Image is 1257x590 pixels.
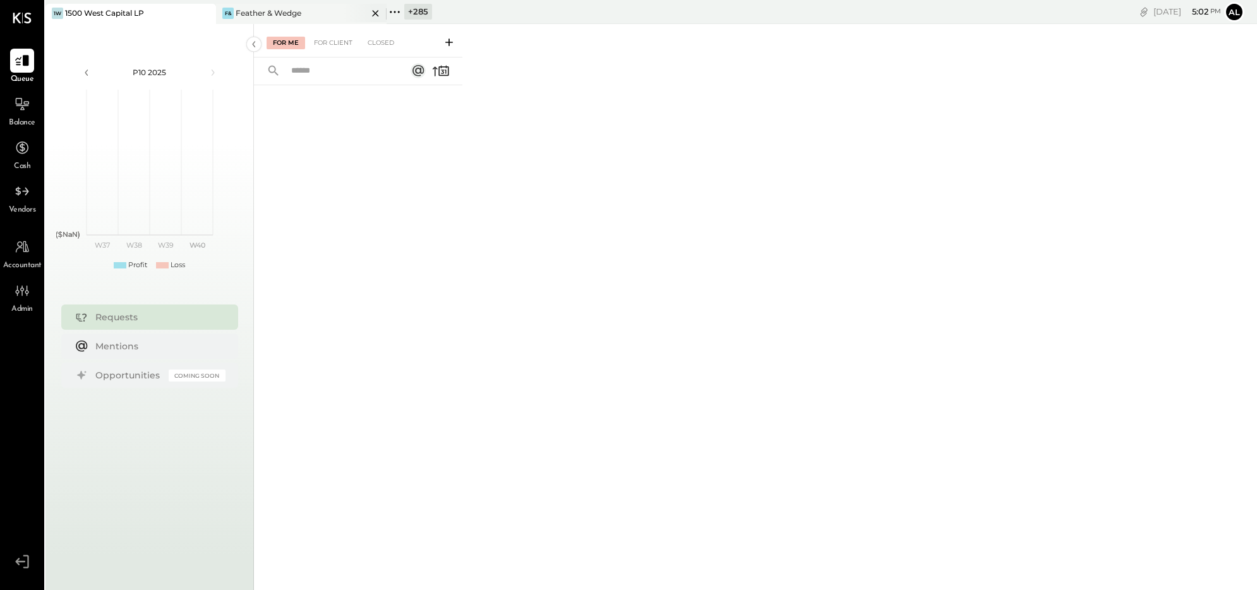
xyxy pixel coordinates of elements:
[267,37,305,49] div: For Me
[1138,5,1150,18] div: copy link
[95,311,219,323] div: Requests
[1,92,44,129] a: Balance
[95,241,110,250] text: W37
[236,8,301,18] div: Feather & Wedge
[1,235,44,272] a: Accountant
[95,340,219,352] div: Mentions
[169,370,226,382] div: Coming Soon
[3,260,42,272] span: Accountant
[9,205,36,216] span: Vendors
[11,74,34,85] span: Queue
[1,279,44,315] a: Admin
[1,136,44,172] a: Cash
[171,260,185,270] div: Loss
[1,179,44,216] a: Vendors
[126,241,141,250] text: W38
[1224,2,1244,22] button: Al
[96,67,203,78] div: P10 2025
[157,241,173,250] text: W39
[9,117,35,129] span: Balance
[65,8,144,18] div: 1500 West Capital LP
[95,369,162,382] div: Opportunities
[14,161,30,172] span: Cash
[222,8,234,19] div: F&
[189,241,205,250] text: W40
[56,230,80,239] text: ($NaN)
[11,304,33,315] span: Admin
[404,4,432,20] div: + 285
[52,8,63,19] div: 1W
[308,37,359,49] div: For Client
[1153,6,1221,18] div: [DATE]
[1,49,44,85] a: Queue
[361,37,400,49] div: Closed
[128,260,147,270] div: Profit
